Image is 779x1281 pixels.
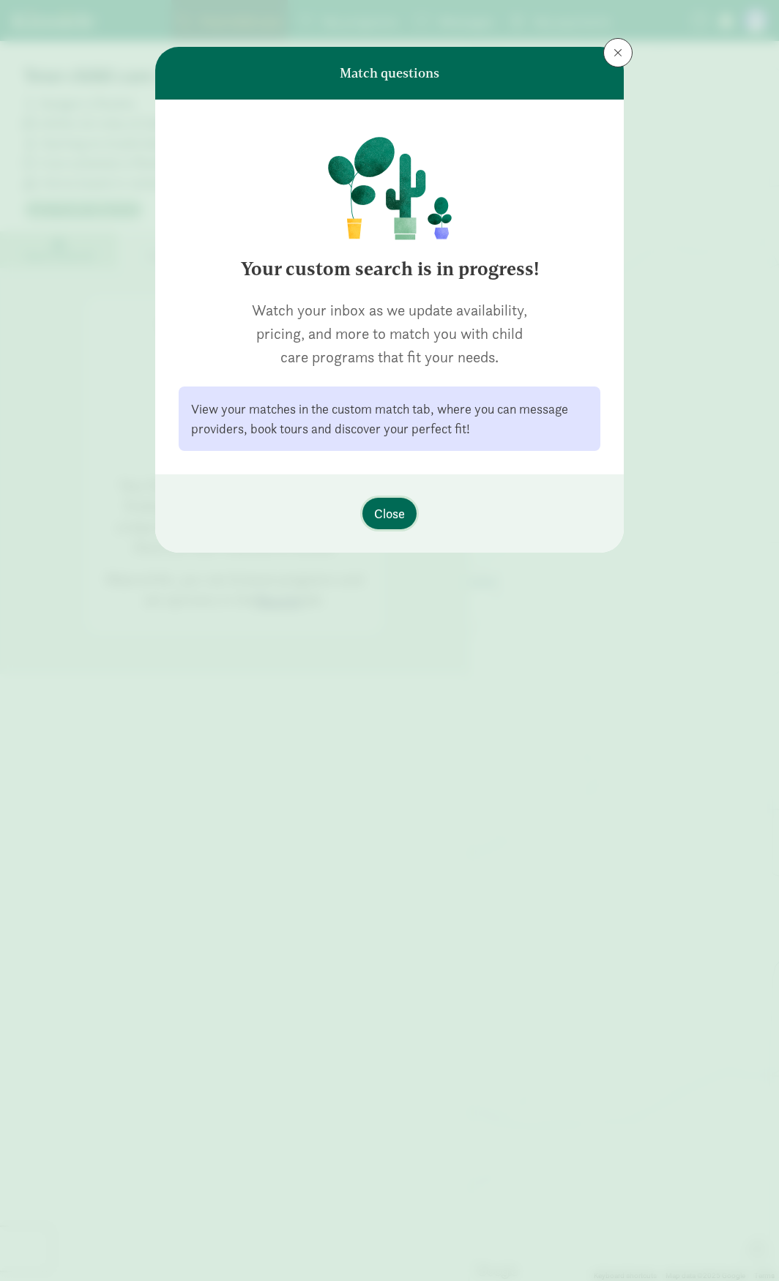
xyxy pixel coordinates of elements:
[374,504,405,523] span: Close
[242,299,537,369] p: Watch your inbox as we update availability, pricing, and more to match you with child care progra...
[179,258,600,281] h4: Your custom search is in progress!
[191,399,588,438] div: View your matches in the custom match tab, where you can message providers, book tours and discov...
[340,66,439,81] h6: Match questions
[362,498,417,529] button: Close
